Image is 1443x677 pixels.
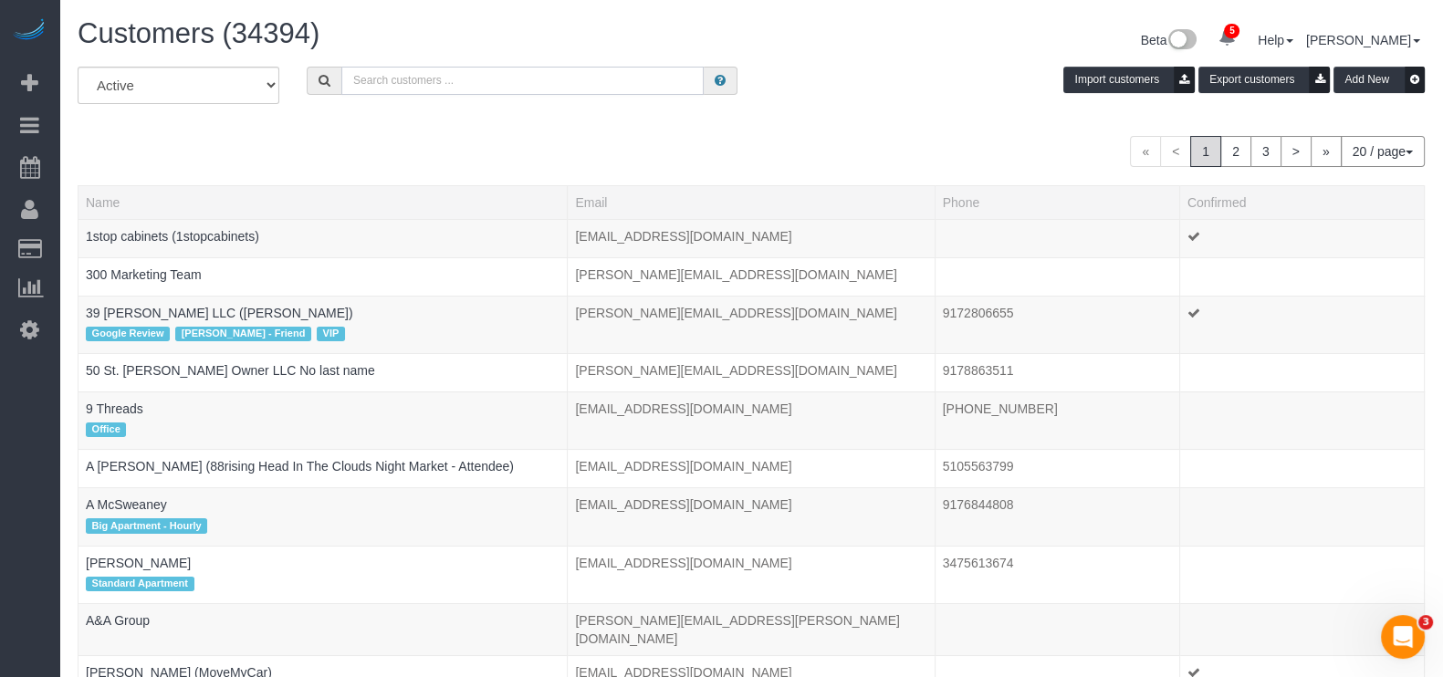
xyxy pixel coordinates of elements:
[1179,185,1424,219] th: Confirmed
[568,450,935,488] td: Email
[1179,604,1424,656] td: Confirmed
[86,306,353,320] a: 39 [PERSON_NAME] LLC ([PERSON_NAME])
[935,546,1179,603] td: Phone
[1198,67,1330,93] button: Export customers
[935,391,1179,449] td: Phone
[1311,136,1342,167] a: »
[78,17,319,49] span: Customers (34394)
[1341,136,1425,167] button: 20 / page
[1220,136,1251,167] a: 2
[78,604,568,656] td: Name
[1160,136,1191,167] span: <
[568,296,935,353] td: Email
[86,459,514,474] a: A [PERSON_NAME] (88rising Head In The Clouds Night Market - Attendee)
[1190,136,1221,167] span: 1
[1250,136,1281,167] a: 3
[935,296,1179,353] td: Phone
[1179,488,1424,546] td: Confirmed
[1179,219,1424,257] td: Confirmed
[568,185,935,219] th: Email
[1179,546,1424,603] td: Confirmed
[935,353,1179,391] td: Phone
[78,450,568,488] td: Name
[568,257,935,296] td: Email
[317,327,345,341] span: VIP
[935,604,1179,656] td: Phone
[1130,136,1161,167] span: «
[1306,33,1420,47] a: [PERSON_NAME]
[86,497,167,512] a: A McSweaney
[86,572,559,596] div: Tags
[86,322,559,346] div: Tags
[1381,615,1425,659] iframe: Intercom live chat
[1179,450,1424,488] td: Confirmed
[86,475,559,480] div: Tags
[568,391,935,449] td: Email
[1179,257,1424,296] td: Confirmed
[1141,33,1197,47] a: Beta
[568,353,935,391] td: Email
[86,267,202,282] a: 300 Marketing Team
[935,450,1179,488] td: Phone
[1418,615,1433,630] span: 3
[1179,353,1424,391] td: Confirmed
[935,488,1179,546] td: Phone
[86,630,559,634] div: Tags
[1281,136,1312,167] a: >
[568,488,935,546] td: Email
[1130,136,1425,167] nav: Pagination navigation
[86,284,559,288] div: Tags
[86,327,170,341] span: Google Review
[1166,29,1197,53] img: New interface
[935,219,1179,257] td: Phone
[568,219,935,257] td: Email
[1179,391,1424,449] td: Confirmed
[78,546,568,603] td: Name
[86,401,143,416] a: 9 Threads
[86,514,559,537] div: Tags
[78,488,568,546] td: Name
[86,422,126,437] span: Office
[86,613,150,628] a: A&A Group
[935,185,1179,219] th: Phone
[78,296,568,353] td: Name
[1224,24,1239,38] span: 5
[935,257,1179,296] td: Phone
[78,391,568,449] td: Name
[1209,18,1245,58] a: 5
[1333,67,1425,93] button: Add New
[86,577,194,591] span: Standard Apartment
[1258,33,1293,47] a: Help
[1063,67,1195,93] button: Import customers
[568,546,935,603] td: Email
[78,257,568,296] td: Name
[86,418,559,442] div: Tags
[86,245,559,250] div: Tags
[78,219,568,257] td: Name
[86,556,191,570] a: [PERSON_NAME]
[11,18,47,44] img: Automaid Logo
[86,518,207,533] span: Big Apartment - Hourly
[78,185,568,219] th: Name
[1179,296,1424,353] td: Confirmed
[86,380,559,384] div: Tags
[86,229,259,244] a: 1stop cabinets (1stopcabinets)
[568,604,935,656] td: Email
[86,363,375,378] a: 50 St. [PERSON_NAME] Owner LLC No last name
[341,67,704,95] input: Search customers ...
[175,327,311,341] span: [PERSON_NAME] - Friend
[78,353,568,391] td: Name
